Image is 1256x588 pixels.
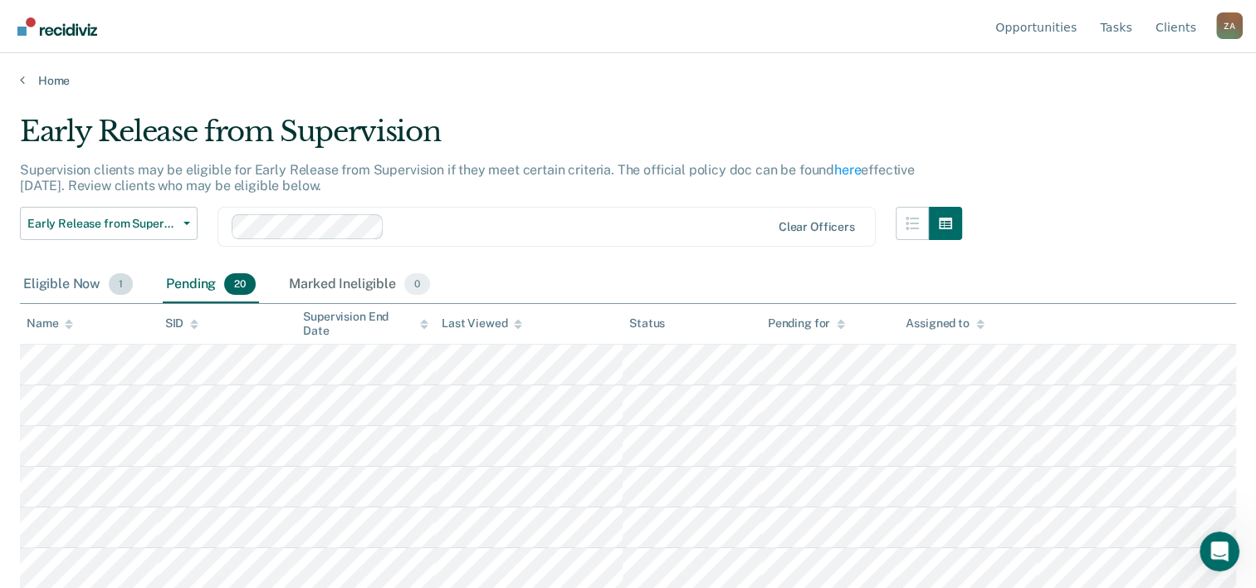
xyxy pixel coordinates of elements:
button: Profile dropdown button [1216,12,1243,39]
div: Assigned to [906,316,984,331]
p: Supervision clients may be eligible for Early Release from Supervision if they meet certain crite... [20,162,915,194]
span: Early Release from Supervision [27,217,177,231]
div: Marked Ineligible0 [286,267,433,303]
span: 20 [224,273,256,295]
div: Z A [1216,12,1243,39]
span: 1 [109,273,133,295]
div: Pending for [768,316,845,331]
a: Home [20,73,1236,88]
button: Early Release from Supervision [20,207,198,240]
a: here [834,162,861,178]
div: SID [165,316,199,331]
div: Eligible Now1 [20,267,136,303]
span: 0 [404,273,430,295]
iframe: Intercom live chat [1200,532,1239,571]
div: Pending20 [163,267,259,303]
div: Clear officers [779,220,855,234]
div: Supervision End Date [303,310,428,338]
img: Recidiviz [17,17,97,36]
div: Last Viewed [442,316,522,331]
div: Status [629,316,665,331]
div: Name [27,316,73,331]
div: Early Release from Supervision [20,115,962,162]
